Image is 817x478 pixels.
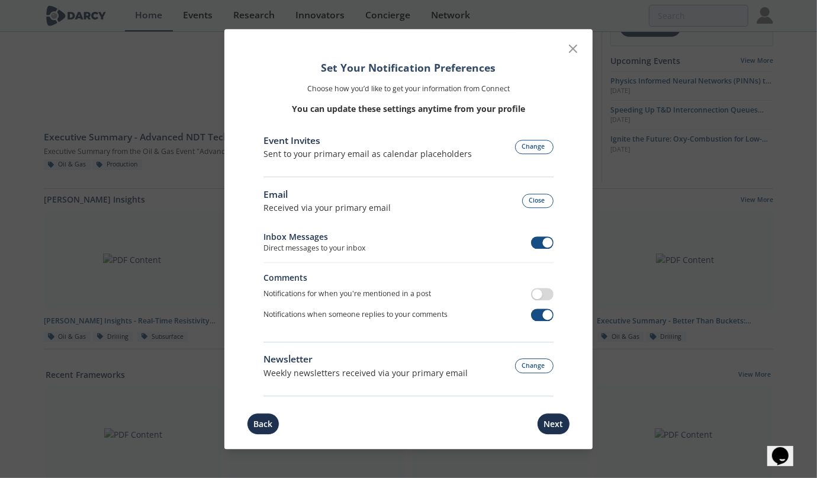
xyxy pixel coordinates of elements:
[263,202,391,214] p: Received via your primary email
[263,60,554,75] h1: Set Your Notification Preferences
[537,413,570,435] button: Next
[515,359,554,374] button: Change
[767,431,805,466] iframe: chat widget
[263,102,554,115] p: You can update these settings anytime from your profile
[263,84,554,94] p: Choose how you’d like to get your information from Connect
[263,134,472,148] div: Event Invites
[263,243,365,254] div: Direct messages to your inbox
[263,309,448,320] p: Notifications when someone replies to your comments
[247,413,279,435] button: Back
[515,140,554,155] button: Change
[522,194,554,208] button: Close
[263,288,431,299] p: Notifications for when you're mentioned in a post
[263,353,468,367] div: Newsletter
[263,231,365,243] div: Inbox Messages
[263,271,554,284] div: Comments
[263,367,468,379] div: Weekly newsletters received via your primary email
[263,148,472,161] div: Sent to your primary email as calendar placeholders
[263,188,391,202] div: Email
